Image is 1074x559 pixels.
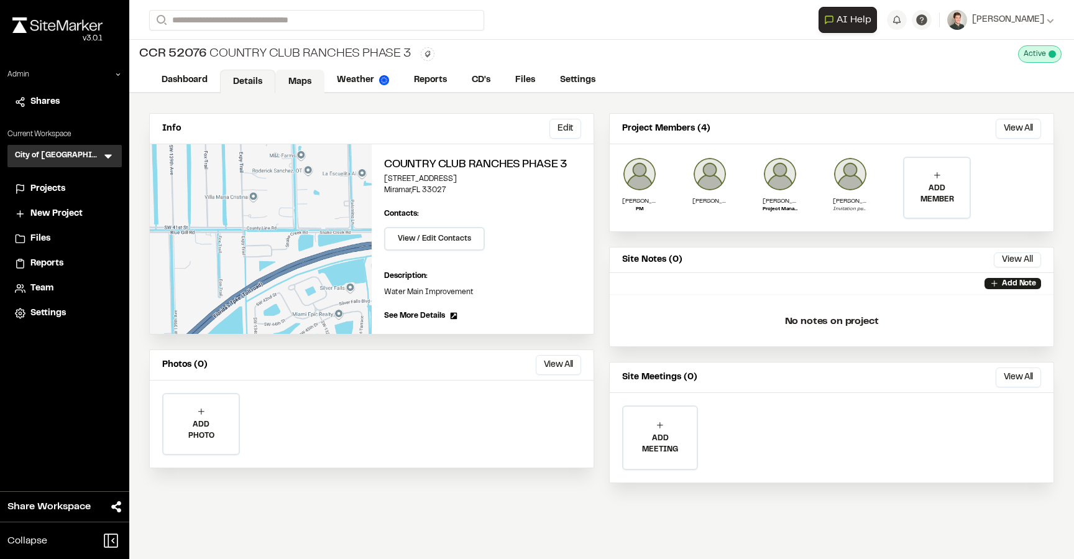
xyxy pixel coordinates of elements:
a: Files [15,232,114,246]
a: New Project [15,207,114,221]
p: [PERSON_NAME] [692,196,727,206]
a: Team [15,282,114,295]
p: PM [622,206,657,213]
button: Search [149,10,172,30]
button: View All [536,355,581,375]
a: Maps [275,70,324,93]
img: precipai.png [379,75,389,85]
p: Project Manager [763,206,797,213]
p: Info [162,122,181,136]
a: Dashboard [149,68,220,92]
h3: City of [GEOGRAPHIC_DATA] [15,150,102,162]
a: Files [503,68,548,92]
a: Weather [324,68,402,92]
span: Projects [30,182,65,196]
div: Open AI Assistant [819,7,882,33]
span: This project is active and counting against your active project count. [1049,50,1056,58]
img: Marcelin Denis [692,157,727,192]
span: Reports [30,257,63,270]
span: AI Help [837,12,871,27]
p: Photos (0) [162,358,208,372]
span: Share Workspace [7,499,91,514]
span: [PERSON_NAME] [972,13,1044,27]
p: [PERSON_NAME] [763,196,797,206]
span: Shares [30,95,60,109]
div: This project is active and counting against your active project count. [1018,45,1062,63]
span: Settings [30,307,66,320]
button: View All [994,252,1041,267]
p: No notes on project [620,302,1044,341]
img: Eric Francois [833,157,868,192]
p: Contacts: [384,208,419,219]
div: Oh geez...please don't... [12,33,103,44]
p: Water Main Improvement [384,287,581,298]
p: Admin [7,69,29,80]
div: Country Club Ranches Phase 3 [139,45,411,63]
button: View All [996,367,1041,387]
p: Project Members (4) [622,122,710,136]
img: rebrand.png [12,17,103,33]
p: ADD MEMBER [904,183,970,205]
a: Reports [402,68,459,92]
p: Site Notes (0) [622,253,682,267]
button: [PERSON_NAME] [947,10,1054,30]
p: ADD MEETING [623,433,697,455]
p: [STREET_ADDRESS] [384,173,581,185]
button: View All [996,119,1041,139]
h2: Country Club Ranches Phase 3 [384,157,581,173]
span: Files [30,232,50,246]
a: Settings [15,307,114,320]
p: Current Workspace [7,129,122,140]
img: Dwight Shim-you [622,157,657,192]
button: View / Edit Contacts [384,227,485,251]
span: Team [30,282,53,295]
a: CD's [459,68,503,92]
p: Add Note [1002,278,1036,289]
a: Reports [15,257,114,270]
p: Description: [384,270,581,282]
span: Collapse [7,534,47,548]
span: See More Details [384,310,445,321]
button: Edit [549,119,581,139]
p: Site Meetings (0) [622,371,697,384]
p: Miramar , FL 33027 [384,185,581,196]
a: Settings [548,68,608,92]
p: Invitation pending [833,206,868,213]
p: [PERSON_NAME] [833,196,868,206]
span: Active [1024,49,1046,60]
img: User [947,10,967,30]
p: [PERSON_NAME]-you [622,196,657,206]
button: Edit Tags [421,47,434,61]
a: Details [220,70,275,93]
button: Open AI Assistant [819,7,877,33]
span: New Project [30,207,83,221]
img: James W Rowley III [763,157,797,192]
span: CCR 52076 [139,45,207,63]
p: ADD PHOTO [163,419,239,441]
a: Shares [15,95,114,109]
a: Projects [15,182,114,196]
